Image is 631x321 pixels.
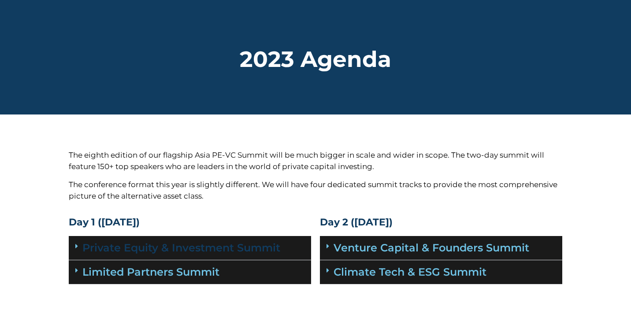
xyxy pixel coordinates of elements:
a: Private Equity & Investment Summit [82,241,280,254]
p: The eighth edition of our flagship Asia PE-VC Summit will be much bigger in scale and wider in sc... [69,150,562,172]
a: Limited Partners Summit [82,266,219,278]
h4: Day 1 ([DATE]) [69,218,311,227]
a: Climate Tech & ESG Summit [334,266,486,278]
p: The conference format this year is slightly different. We will have four dedicated summit tracks ... [69,179,562,202]
h2: 2023 Agenda [69,48,562,70]
a: Venture Capital & Founders​ Summit [334,241,529,254]
h4: Day 2 ([DATE]) [320,218,562,227]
